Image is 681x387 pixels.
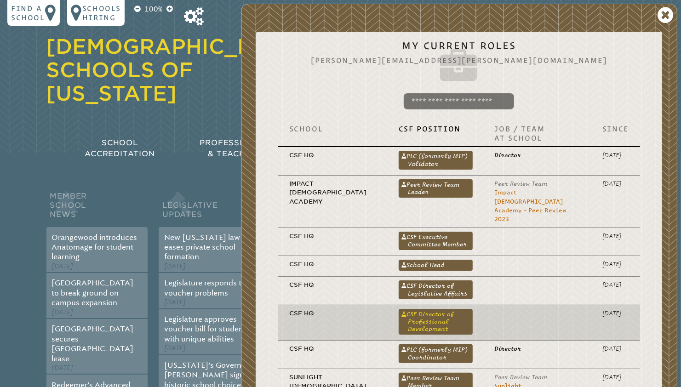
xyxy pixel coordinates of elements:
a: [GEOGRAPHIC_DATA] secures [GEOGRAPHIC_DATA] lease [52,324,134,363]
p: [DATE] [602,373,629,381]
p: [DATE] [602,179,629,188]
p: CSF Position [399,124,473,133]
a: Orangewood introduces Anatomage for student learning [52,233,137,262]
a: Legislature approves voucher bill for students with unique abilities [164,315,250,343]
p: [DATE] [602,344,629,353]
span: [DATE] [164,344,186,352]
p: CSF HQ [289,260,377,268]
a: CSF Executive Committee Member [399,232,473,250]
h2: Member School News [46,189,148,227]
p: Find a school [11,4,45,22]
span: School Accreditation [85,138,155,158]
span: [DATE] [52,364,74,372]
p: Schools Hiring [82,4,121,22]
a: Legislature responds to voucher problems [164,279,246,297]
h2: Legislative Updates [159,189,260,227]
span: [DATE] [52,308,74,316]
p: CSF HQ [289,151,377,159]
h2: My Current Roles [271,40,647,86]
span: [DATE] [164,298,186,306]
a: PLC (formerly MIP) Validator [399,151,473,169]
p: CSF HQ [289,232,377,240]
a: Impact [DEMOGRAPHIC_DATA] Academy – Peer Review 2023 [495,189,567,222]
span: [DATE] [52,262,74,270]
p: [DATE] [602,232,629,240]
a: [DEMOGRAPHIC_DATA] Schools of [US_STATE] [46,34,307,105]
a: CSF Director of Professional Development [399,309,473,335]
p: Director [495,344,580,353]
a: New [US_STATE] law eases private school formation [164,233,240,262]
p: Job / Team at School [495,124,580,142]
span: Peer Review Team [495,374,548,381]
p: CSF HQ [289,309,377,318]
p: School [289,124,377,133]
p: [DATE] [602,260,629,268]
p: [DATE] [602,280,629,289]
a: School Head [399,260,473,271]
a: [GEOGRAPHIC_DATA] to break ground on campus expansion [52,279,134,307]
p: [DATE] [602,309,629,318]
p: Since [602,124,629,133]
span: Professional Development & Teacher Certification [200,138,334,158]
a: CSF Director of Legislative Affairs [399,280,473,299]
p: 100% [143,4,165,15]
p: CSF HQ [289,280,377,289]
p: Director [495,151,580,159]
span: [DATE] [164,262,186,270]
p: Impact [DEMOGRAPHIC_DATA] Academy [289,179,377,206]
p: [DATE] [602,151,629,159]
a: Peer Review Team Leader [399,179,473,198]
a: PLC (formerly MIP) Coordinator [399,344,473,363]
span: Peer Review Team [495,180,548,187]
p: CSF HQ [289,344,377,353]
